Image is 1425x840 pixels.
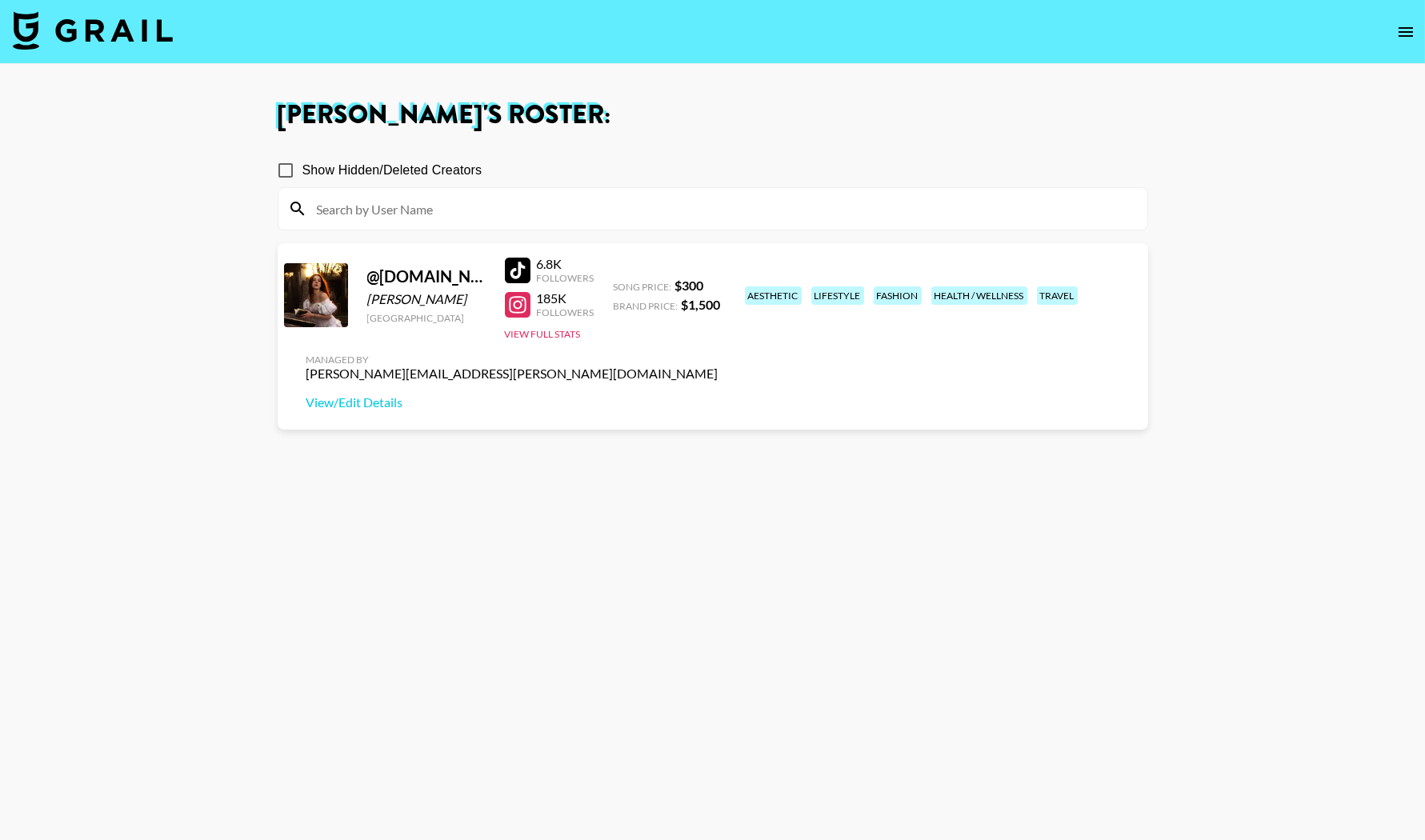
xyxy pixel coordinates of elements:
[306,394,719,410] a: View/Edit Details
[278,102,1148,128] h1: [PERSON_NAME] 's Roster:
[367,312,486,324] div: [GEOGRAPHIC_DATA]
[537,256,594,272] div: 6.8K
[302,161,482,180] span: Show Hidden/Deleted Creators
[537,290,594,306] div: 185K
[367,266,486,286] div: @ [DOMAIN_NAME]
[306,354,719,366] div: Managed By
[1390,16,1422,48] button: open drawer
[811,286,864,305] div: lifestyle
[13,11,173,50] img: Grail Talent
[745,286,802,305] div: aesthetic
[931,286,1027,305] div: health / wellness
[537,272,594,284] div: Followers
[1037,286,1078,305] div: travel
[537,306,594,318] div: Followers
[307,196,1138,222] input: Search by User Name
[367,291,486,307] div: [PERSON_NAME]
[505,328,581,340] button: View Full Stats
[306,366,719,382] div: [PERSON_NAME][EMAIL_ADDRESS][PERSON_NAME][DOMAIN_NAME]
[682,297,721,312] strong: $ 1,500
[614,281,672,293] span: Song Price:
[614,300,678,312] span: Brand Price:
[675,278,704,293] strong: $ 300
[874,286,922,305] div: fashion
